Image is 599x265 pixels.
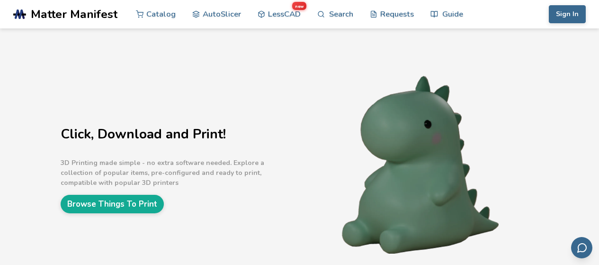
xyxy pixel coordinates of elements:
[292,2,306,10] span: new
[61,195,164,213] a: Browse Things To Print
[31,8,117,21] span: Matter Manifest
[61,158,297,188] p: 3D Printing made simple - no extra software needed. Explore a collection of popular items, pre-co...
[61,127,297,142] h1: Click, Download and Print!
[549,5,586,23] button: Sign In
[571,237,592,258] button: Send feedback via email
